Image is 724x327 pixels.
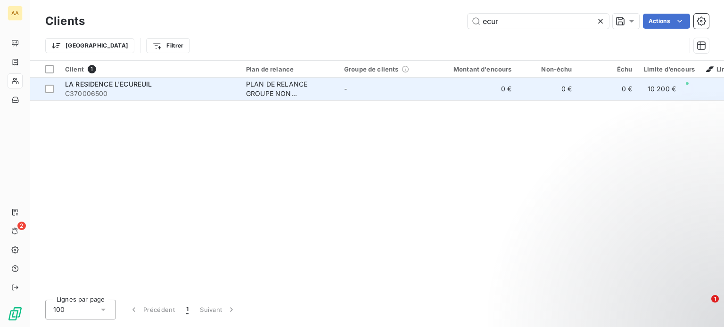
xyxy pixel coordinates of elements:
span: 2 [17,222,26,230]
button: Précédent [123,300,181,319]
button: [GEOGRAPHIC_DATA] [45,38,134,53]
td: 0 € [436,78,518,100]
div: AA [8,6,23,21]
td: 0 € [518,78,578,100]
div: Montant d'encours [442,65,512,73]
span: LA RESIDENCE L'ECUREUIL [65,80,152,88]
button: 1 [181,300,194,319]
button: Suivant [194,300,242,319]
button: Actions [643,14,690,29]
td: 0 € [578,78,638,100]
span: C370006500 [65,89,235,98]
span: 1 [88,65,96,73]
div: Non-échu [523,65,572,73]
div: Échu [584,65,633,73]
iframe: Intercom notifications message [535,236,724,302]
span: Client [65,65,84,73]
input: Rechercher [468,14,609,29]
span: Groupe de clients [344,65,399,73]
div: Limite d’encours [644,65,695,73]
iframe: Intercom live chat [692,295,715,318]
div: Plan de relance [246,65,333,73]
span: 10 200 € [648,84,676,94]
h3: Clients [45,13,85,30]
span: 100 [53,305,65,314]
span: - [344,85,347,93]
span: 1 [186,305,189,314]
button: Filtrer [146,38,189,53]
span: 1 [711,295,719,303]
div: PLAN DE RELANCE GROUPE NON AUTOMATIQUE [246,80,333,98]
img: Logo LeanPay [8,306,23,321]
